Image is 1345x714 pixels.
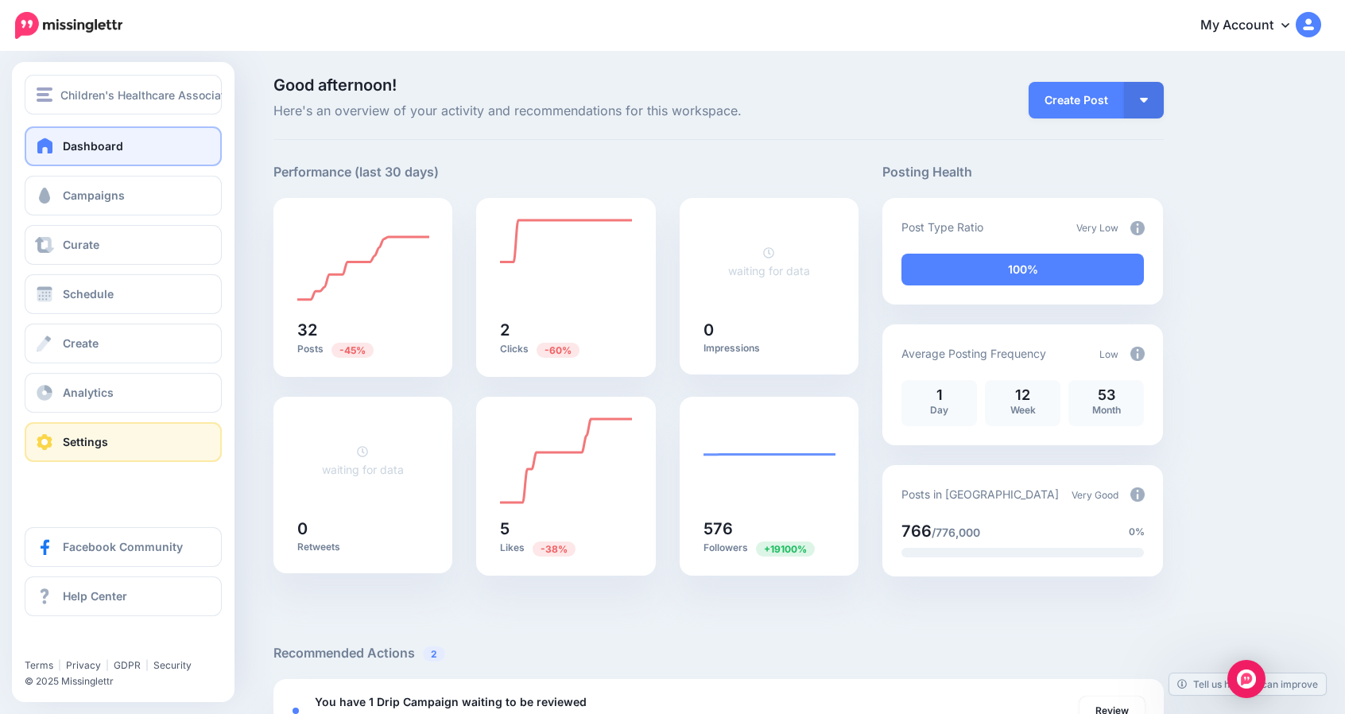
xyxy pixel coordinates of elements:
a: Dashboard [25,126,222,166]
span: | [58,659,61,671]
span: Good afternoon! [273,76,397,95]
h5: 576 [704,521,835,537]
p: Post Type Ratio [901,218,983,236]
p: Clicks [500,342,632,357]
div: Open Intercom Messenger [1227,660,1266,698]
span: Create [63,336,99,350]
h5: 5 [500,521,632,537]
div: <div class='status-dot small red margin-right'></div>Error [293,708,299,714]
p: Followers [704,541,835,556]
span: 2 [423,646,445,662]
a: Privacy [66,659,101,671]
li: © 2025 Missinglettr [25,673,231,689]
p: Posts [297,342,429,357]
span: Low [1099,348,1118,360]
span: Previous period: 3 [756,541,815,557]
h5: Posting Health [882,162,1163,182]
img: menu.png [37,87,52,102]
a: Curate [25,225,222,265]
a: Campaigns [25,176,222,215]
p: Impressions [704,342,835,355]
span: Analytics [63,386,114,399]
p: Retweets [297,541,429,553]
span: Settings [63,435,108,448]
span: Month [1092,404,1121,416]
span: Previous period: 8 [533,541,576,557]
span: Very Low [1076,222,1118,234]
img: arrow-down-white.png [1140,98,1148,103]
a: Help Center [25,576,222,616]
span: Very Good [1072,489,1118,501]
a: Schedule [25,274,222,314]
a: My Account [1184,6,1321,45]
h5: 0 [297,521,429,537]
a: Analytics [25,373,222,413]
a: Security [153,659,192,671]
p: Likes [500,541,632,556]
div: 100% of your posts in the last 30 days have been from Drip Campaigns [901,254,1144,285]
button: Children's Healthcare Associates [25,75,222,114]
h5: 32 [297,322,429,338]
a: Settings [25,422,222,462]
span: 0% [1129,524,1145,540]
img: info-circle-grey.png [1130,487,1145,502]
a: Create Post [1029,82,1124,118]
span: | [106,659,109,671]
span: 766 [901,522,932,541]
b: You have 1 Drip Campaign waiting to be reviewed [315,695,587,708]
p: Average Posting Frequency [901,344,1046,363]
h5: Recommended Actions [273,643,1164,663]
h5: Performance (last 30 days) [273,162,439,182]
p: 1 [909,388,969,402]
span: /776,000 [932,526,980,539]
span: Dashboard [63,139,123,153]
p: Posts in [GEOGRAPHIC_DATA] [901,485,1059,503]
iframe: Twitter Follow Button [25,636,145,652]
span: Week [1010,404,1036,416]
span: Previous period: 5 [537,343,579,358]
img: info-circle-grey.png [1130,221,1145,235]
a: waiting for data [728,246,810,277]
span: Schedule [63,287,114,301]
span: | [145,659,149,671]
a: Tell us how we can improve [1169,673,1326,695]
p: 53 [1076,388,1136,402]
span: Children's Healthcare Associates [60,86,238,104]
span: Previous period: 58 [331,343,374,358]
span: Campaigns [63,188,125,202]
span: Facebook Community [63,540,183,553]
span: Here's an overview of your activity and recommendations for this workspace. [273,101,859,122]
a: Create [25,324,222,363]
span: Help Center [63,589,127,603]
img: info-circle-grey.png [1130,347,1145,361]
span: Curate [63,238,99,251]
a: GDPR [114,659,141,671]
span: Day [930,404,948,416]
a: Facebook Community [25,527,222,567]
a: Terms [25,659,53,671]
h5: 0 [704,322,835,338]
p: 12 [993,388,1052,402]
a: waiting for data [322,444,404,476]
h5: 2 [500,322,632,338]
img: Missinglettr [15,12,122,39]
